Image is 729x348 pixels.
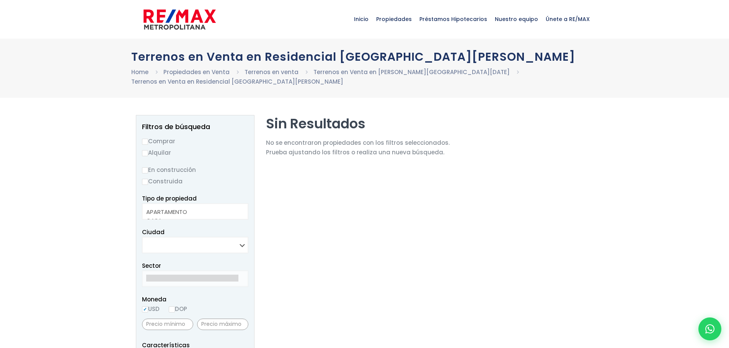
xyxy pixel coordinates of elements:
[142,179,148,185] input: Construida
[416,8,491,31] span: Préstamos Hipotecarios
[245,68,298,76] a: Terrenos en venta
[142,194,197,202] span: Tipo de propiedad
[163,68,230,76] a: Propiedades en Venta
[142,295,248,304] span: Moneda
[131,50,598,63] h1: Terrenos en Venta en Residencial [GEOGRAPHIC_DATA][PERSON_NAME]
[142,228,165,236] span: Ciudad
[142,150,148,156] input: Alquilar
[142,304,160,314] label: USD
[142,319,193,330] input: Precio mínimo
[197,319,248,330] input: Precio máximo
[169,304,187,314] label: DOP
[142,148,248,157] label: Alquilar
[142,123,248,131] h2: Filtros de búsqueda
[266,115,450,132] h2: Sin Resultados
[142,167,148,173] input: En construcción
[131,78,343,86] a: Terrenos en Venta en Residencial [GEOGRAPHIC_DATA][PERSON_NAME]
[142,136,248,146] label: Comprar
[142,139,148,145] input: Comprar
[372,8,416,31] span: Propiedades
[142,165,248,175] label: En construcción
[313,68,510,76] a: Terrenos en Venta en [PERSON_NAME][GEOGRAPHIC_DATA][DATE]
[266,138,450,157] p: No se encontraron propiedades con los filtros seleccionados. Prueba ajustando los filtros o reali...
[142,262,161,270] span: Sector
[350,8,372,31] span: Inicio
[491,8,542,31] span: Nuestro equipo
[131,68,148,76] a: Home
[142,176,248,186] label: Construida
[169,306,175,312] input: DOP
[146,216,238,225] option: CASA
[142,306,148,312] input: USD
[146,207,238,216] option: APARTAMENTO
[542,8,594,31] span: Únete a RE/MAX
[144,8,216,31] img: remax-metropolitana-logo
